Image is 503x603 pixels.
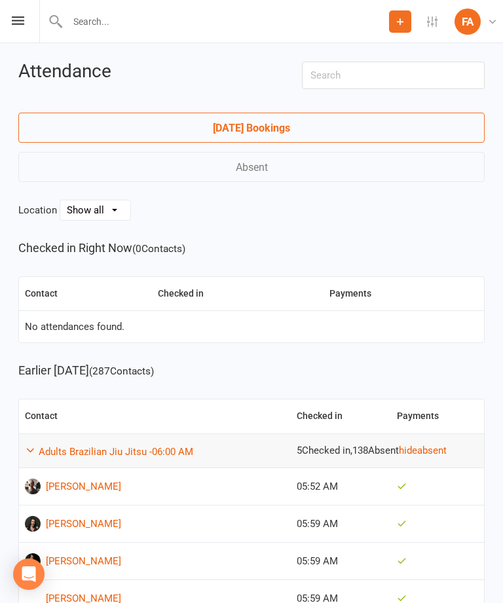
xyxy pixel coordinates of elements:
[302,62,485,89] input: Search
[19,310,484,343] td: No attendances found.
[25,516,41,532] img: Nicolas Hristie
[18,200,485,221] div: Location
[291,542,391,579] td: 05:59 AM
[132,243,185,255] small: ( 0 Contacts)
[19,399,291,433] th: Contact
[291,467,391,505] td: 05:52 AM
[25,553,285,569] a: [PERSON_NAME]
[391,399,484,433] th: Payments
[18,361,485,380] h5: Earlier [DATE]
[18,62,282,82] h2: Attendance
[19,277,152,310] th: Contact
[291,433,484,468] td: 5 Checked in
[18,239,485,258] h5: Checked in Right Now
[350,445,399,456] span: , 138 Absent
[89,365,154,377] small: ( 287 Contacts)
[455,9,481,35] div: FA
[25,479,41,494] img: Leigh Smith
[64,12,389,31] input: Search...
[18,152,485,182] a: Absent
[13,558,45,590] div: Open Intercom Messenger
[399,445,447,456] a: hide absent
[25,479,285,494] a: [PERSON_NAME]
[291,399,391,433] th: Checked in
[291,505,391,542] td: 05:59 AM
[18,113,485,143] a: [DATE] Bookings
[149,446,193,458] span: - 06:00 AM
[39,446,193,458] a: Adults Brazilian Jiu Jitsu -06:00 AM
[152,277,324,310] th: Checked in
[25,516,285,532] a: [PERSON_NAME]
[25,553,41,569] img: Francis Chavez-Kenner
[324,277,484,310] th: Payments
